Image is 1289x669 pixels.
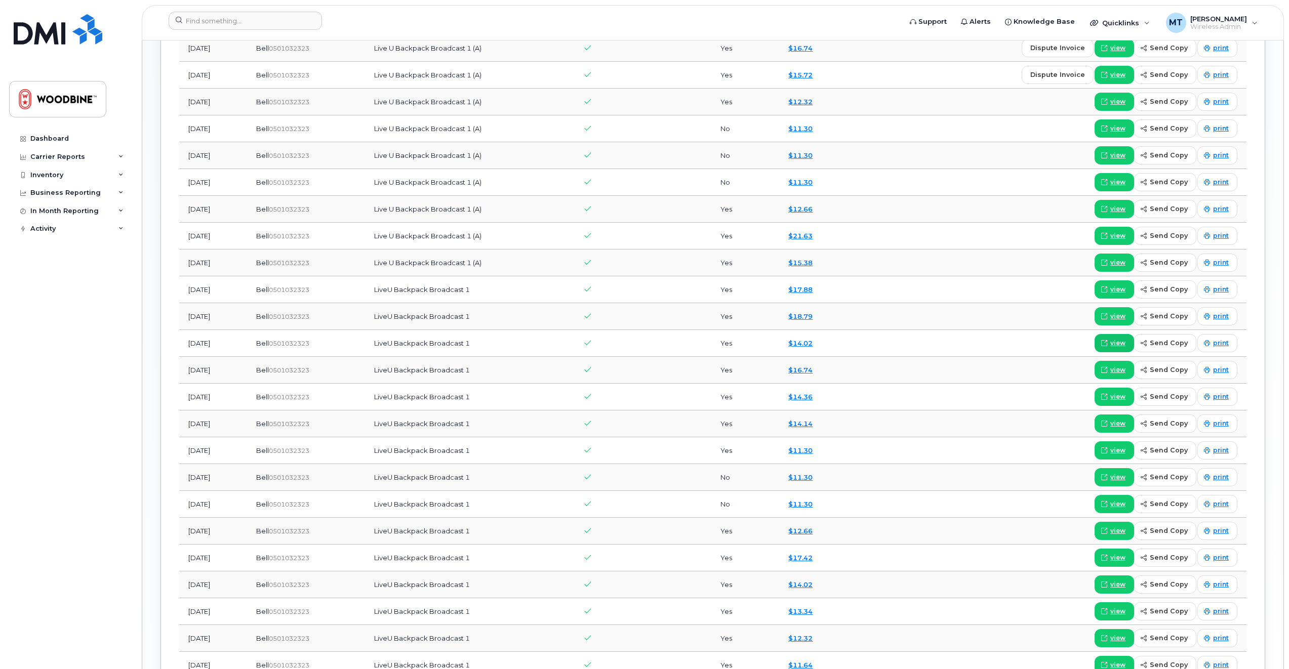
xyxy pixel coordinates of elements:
a: $11.30 [788,473,813,481]
span: 0501032323 [269,313,309,320]
span: print [1213,258,1229,267]
a: Alerts [954,12,998,32]
span: view [1110,339,1125,348]
a: print [1197,575,1237,594]
span: send copy [1150,338,1188,348]
td: [DATE] [179,545,247,571]
a: $11.30 [788,446,813,454]
td: Live U Backpack Broadcast 1 (A) [365,62,573,89]
a: print [1197,361,1237,379]
button: send copy [1134,602,1196,620]
a: print [1197,39,1237,57]
a: view [1095,549,1134,567]
span: Bell [256,98,269,106]
td: Live U Backpack Broadcast 1 (A) [365,223,573,249]
button: send copy [1134,227,1196,245]
td: [DATE] [179,303,247,330]
a: $14.36 [788,393,813,401]
span: 0501032323 [269,527,309,535]
input: Find something... [169,12,322,30]
a: view [1095,334,1134,352]
a: print [1197,200,1237,218]
span: print [1213,124,1229,133]
span: view [1110,124,1125,133]
span: print [1213,231,1229,240]
a: view [1095,629,1134,647]
span: send copy [1150,204,1188,214]
a: print [1197,441,1237,459]
span: Bell [256,71,269,79]
span: dispute invoice [1030,43,1085,53]
a: view [1095,441,1134,459]
a: view [1095,254,1134,272]
a: view [1095,146,1134,164]
span: Wireless Admin [1190,23,1247,31]
button: send copy [1134,119,1196,138]
span: print [1213,634,1229,643]
span: view [1110,419,1125,428]
span: Bell [256,580,269,589]
td: [DATE] [179,625,247,652]
td: [DATE] [179,437,247,464]
td: Yes [711,89,779,115]
span: Bell [256,232,269,240]
span: Bell [256,312,269,320]
span: print [1213,70,1229,79]
td: Yes [711,384,779,410]
span: print [1213,97,1229,106]
a: view [1095,522,1134,540]
span: 0501032323 [269,554,309,562]
td: Yes [711,223,779,249]
span: 0501032323 [269,98,309,106]
a: Knowledge Base [998,12,1082,32]
td: LiveU Backpack Broadcast 1 [365,276,573,303]
a: print [1197,495,1237,513]
span: send copy [1150,258,1188,267]
span: Bell [256,366,269,374]
span: [PERSON_NAME] [1190,15,1247,23]
span: 0501032323 [269,259,309,267]
button: send copy [1134,280,1196,299]
td: [DATE] [179,410,247,437]
span: Bell [256,151,269,159]
span: 0501032323 [269,635,309,642]
button: send copy [1134,495,1196,513]
td: Yes [711,518,779,545]
a: $16.74 [788,44,813,52]
td: Yes [711,357,779,384]
a: $12.66 [788,527,813,535]
span: 0501032323 [269,179,309,186]
button: send copy [1134,93,1196,111]
span: 0501032323 [269,474,309,481]
span: Bell [256,607,269,615]
a: print [1197,414,1237,433]
a: print [1197,307,1237,325]
a: print [1197,66,1237,84]
a: $17.88 [788,285,813,294]
span: print [1213,607,1229,616]
td: Live U Backpack Broadcast 1 (A) [365,196,573,223]
a: $11.30 [788,151,813,159]
a: print [1197,146,1237,164]
a: print [1197,522,1237,540]
span: Bell [256,473,269,481]
span: 0501032323 [269,581,309,589]
td: [DATE] [179,518,247,545]
span: Knowledge Base [1014,17,1075,27]
span: Bell [256,178,269,186]
td: Live U Backpack Broadcast 1 (A) [365,169,573,196]
span: send copy [1150,499,1188,509]
span: view [1110,70,1125,79]
a: print [1197,602,1237,620]
span: send copy [1150,606,1188,616]
span: print [1213,44,1229,53]
a: print [1197,280,1237,299]
span: Bell [256,259,269,267]
td: [DATE] [179,249,247,276]
td: Yes [711,625,779,652]
a: $12.32 [788,634,813,642]
td: No [711,142,779,169]
span: send copy [1150,70,1188,79]
a: $11.64 [788,661,813,669]
span: send copy [1150,97,1188,106]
